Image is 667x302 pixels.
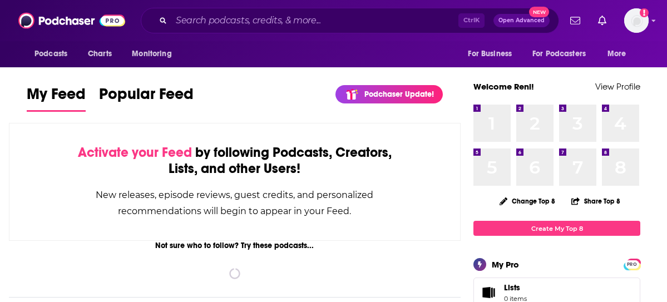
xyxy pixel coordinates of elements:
span: Ctrl K [458,13,485,28]
div: Search podcasts, credits, & more... [141,8,559,33]
div: Not sure who to follow? Try these podcasts... [9,241,461,250]
svg: Add a profile image [640,8,649,17]
img: Podchaser - Follow, Share and Rate Podcasts [18,10,125,31]
span: Podcasts [34,46,67,62]
span: Lists [504,283,527,293]
a: Charts [81,43,118,65]
button: Show profile menu [624,8,649,33]
div: by following Podcasts, Creators, Lists, and other Users! [65,145,404,177]
span: Activate your Feed [78,144,192,161]
button: open menu [600,43,640,65]
a: Show notifications dropdown [566,11,585,30]
a: My Feed [27,85,86,112]
span: More [607,46,626,62]
input: Search podcasts, credits, & more... [171,12,458,29]
button: Open AdvancedNew [493,14,550,27]
span: Lists [477,285,500,300]
div: My Pro [492,259,519,270]
span: Popular Feed [99,85,194,110]
span: Logged in as rgertner [624,8,649,33]
p: Podchaser Update! [364,90,434,99]
button: Change Top 8 [493,194,562,208]
button: Share Top 8 [571,190,621,212]
span: Open Advanced [498,18,545,23]
span: Lists [504,283,520,293]
span: My Feed [27,85,86,110]
span: For Podcasters [532,46,586,62]
a: Create My Top 8 [473,221,640,236]
button: open menu [460,43,526,65]
span: New [529,7,549,17]
a: Welcome Reni! [473,81,534,92]
span: Monitoring [132,46,171,62]
div: New releases, episode reviews, guest credits, and personalized recommendations will begin to appe... [65,187,404,219]
a: PRO [625,260,639,268]
span: For Business [468,46,512,62]
button: open menu [124,43,186,65]
a: Show notifications dropdown [594,11,611,30]
button: open menu [27,43,82,65]
button: open menu [525,43,602,65]
img: User Profile [624,8,649,33]
a: Popular Feed [99,85,194,112]
a: View Profile [595,81,640,92]
span: PRO [625,260,639,269]
span: Charts [88,46,112,62]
